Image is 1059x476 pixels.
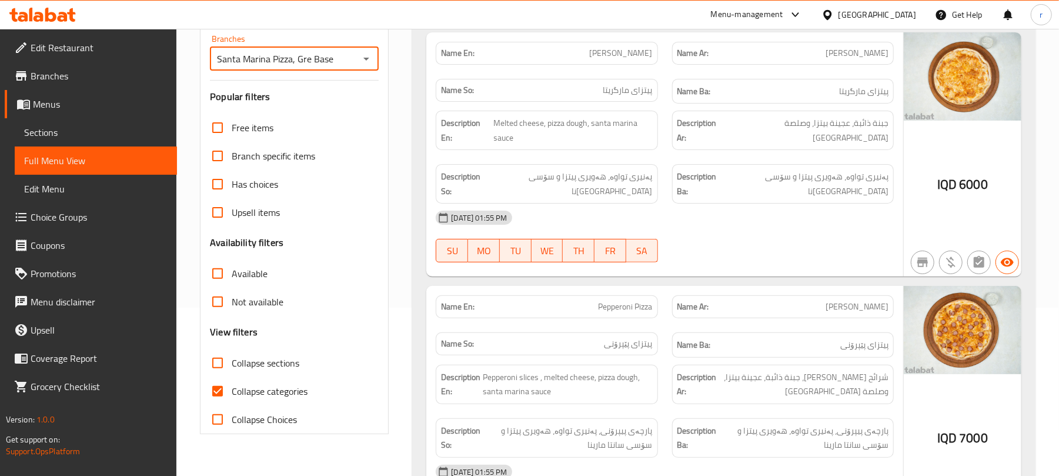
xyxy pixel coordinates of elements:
strong: Description So: [441,424,481,452]
span: پیتزای مارگریتا [839,84,888,99]
button: TH [563,239,594,262]
button: TU [500,239,532,262]
span: Upsell [31,323,168,337]
span: پارچەی پیپرۆنی، پەنیری تواوە، هەویری پیتزا و سۆسی سانتا مارینا [720,424,888,452]
button: WE [532,239,563,262]
span: Branches [31,69,168,83]
span: [PERSON_NAME] [826,301,888,313]
img: Santa_Marina_PizzaPeperon638904334007657116.jpg [904,286,1021,374]
span: پەنیری تواوە، هەویری پیتزا و سۆسی سانتا مارینا [722,169,888,198]
span: Pepperoni Pizza [599,301,653,313]
button: SA [626,239,658,262]
span: Coupons [31,238,168,252]
button: MO [468,239,500,262]
a: Coupons [5,231,177,259]
h3: Availability filters [210,236,283,249]
span: [PERSON_NAME] [590,47,653,59]
h3: Popular filters [210,90,379,104]
a: Sections [15,118,177,147]
span: Edit Menu [24,182,168,196]
span: SA [631,242,653,259]
span: FR [599,242,622,259]
span: پیتزای مارگریتا [603,84,653,96]
span: 7000 [959,427,988,450]
button: Not branch specific item [911,251,934,274]
span: Full Menu View [24,154,168,168]
button: Purchased item [939,251,963,274]
span: پەنیری تواوە، هەویری پیتزا و سۆسی سانتا مارینا [486,169,653,198]
strong: Description Ba: [677,169,720,198]
span: TU [505,242,527,259]
span: IQD [937,173,957,196]
a: Promotions [5,259,177,288]
strong: Name So: [441,338,474,350]
strong: Name En: [441,301,475,313]
span: Available [232,267,268,281]
button: FR [594,239,626,262]
span: Melted cheese, pizza dough, santa marina sauce [494,116,653,145]
span: [PERSON_NAME] [826,47,888,59]
button: Not has choices [967,251,991,274]
strong: Description Ba: [677,424,718,452]
h3: View filters [210,325,258,339]
span: Free items [232,121,273,135]
span: SU [441,242,463,259]
a: Menus [5,90,177,118]
strong: Name En: [441,47,475,59]
a: Edit Menu [15,175,177,203]
button: SU [436,239,468,262]
span: Pepperoni slices , melted cheese, pizza dough, santa marina sauce [483,370,652,399]
span: Version: [6,412,35,427]
span: Collapse Choices [232,412,297,427]
span: پیتزای پێپرۆنی [604,338,653,350]
span: Branch specific items [232,149,315,163]
span: Not available [232,295,283,309]
span: 1.0.0 [36,412,55,427]
a: Choice Groups [5,203,177,231]
a: Support.OpsPlatform [6,444,81,459]
div: [GEOGRAPHIC_DATA] [838,8,916,21]
a: Branches [5,62,177,90]
span: Coverage Report [31,351,168,365]
span: Menu disclaimer [31,295,168,309]
span: TH [567,242,590,259]
img: Santa_Marina_PizzaMarhgri638904333914335173.jpg [904,32,1021,121]
span: جبنة ذائبة، عجينة بيتزا، وصلصة سانتا مارينا [725,116,888,145]
button: Open [358,51,375,67]
strong: Name Ba: [677,84,711,99]
span: Promotions [31,267,168,281]
span: شرائح بيبروني، جبنة ذائبة، عجينة بيتزا، وصلصة سانتا مارينا [719,370,888,399]
span: Edit Restaurant [31,41,168,55]
strong: Name Ar: [677,47,709,59]
strong: Description Ar: [677,370,717,399]
span: [DATE] 01:55 PM [446,212,512,224]
span: Get support on: [6,432,60,447]
span: 6000 [959,173,988,196]
span: Has choices [232,177,278,191]
span: WE [536,242,559,259]
a: Upsell [5,316,177,344]
a: Menu disclaimer [5,288,177,316]
strong: Name Ar: [677,301,709,313]
a: Coverage Report [5,344,177,372]
strong: Description Ar: [677,116,723,145]
strong: Description En: [441,370,480,399]
a: Edit Restaurant [5,34,177,62]
span: پیتزای پێپرۆنی [840,338,888,352]
span: IQD [937,427,957,450]
span: Sections [24,125,168,139]
span: Collapse sections [232,356,299,370]
span: Upsell items [232,205,280,219]
strong: Name Ba: [677,338,711,352]
span: Choice Groups [31,210,168,224]
strong: Name So: [441,84,474,96]
a: Full Menu View [15,147,177,175]
strong: Description So: [441,169,483,198]
span: Menus [33,97,168,111]
span: MO [473,242,495,259]
span: r [1040,8,1043,21]
a: Grocery Checklist [5,372,177,401]
span: Collapse categories [232,384,308,398]
span: پارچەی پیپرۆنی، پەنیری تواوە، هەویری پیتزا و سۆسی سانتا مارینا [484,424,653,452]
button: Available [995,251,1019,274]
